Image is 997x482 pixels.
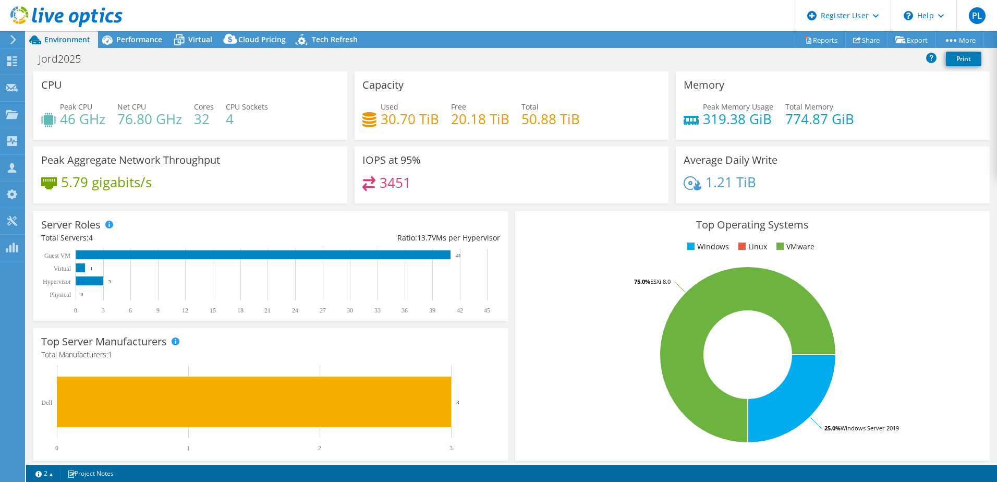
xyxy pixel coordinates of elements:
[451,102,466,112] span: Free
[456,399,459,405] text: 3
[845,32,888,48] a: Share
[521,113,580,125] h4: 50.88 TiB
[785,113,854,125] h4: 774.87 GiB
[523,219,982,231] h3: Top Operating Systems
[451,113,509,125] h4: 20.18 TiB
[89,233,93,243] span: 4
[50,291,71,298] text: Physical
[108,279,111,284] text: 3
[417,233,432,243] span: 13.7
[129,307,132,314] text: 6
[182,307,188,314] text: 12
[685,241,729,252] li: Windows
[237,307,244,314] text: 18
[362,79,404,91] h3: Capacity
[156,307,160,314] text: 9
[292,307,298,314] text: 24
[429,307,435,314] text: 39
[210,307,216,314] text: 15
[194,102,214,112] span: Cores
[887,32,936,48] a: Export
[34,53,97,65] h1: Jord2025
[706,176,756,188] h4: 1.21 TiB
[226,113,268,125] h4: 4
[43,278,71,285] text: Hypervisor
[449,444,453,452] text: 3
[381,102,398,112] span: Used
[824,424,841,432] tspan: 25.0%
[362,154,421,166] h3: IOPS at 95%
[796,32,846,48] a: Reports
[188,34,212,44] span: Virtual
[117,113,182,125] h4: 76.80 GHz
[946,52,981,66] a: Print
[521,102,539,112] span: Total
[774,241,814,252] li: VMware
[634,278,650,285] tspan: 75.0%
[90,266,93,271] text: 1
[904,11,913,20] svg: \n
[456,253,461,258] text: 41
[41,232,271,244] div: Total Servers:
[684,154,777,166] h3: Average Daily Write
[116,34,162,44] span: Performance
[374,307,381,314] text: 33
[41,79,62,91] h3: CPU
[44,34,90,44] span: Environment
[41,219,101,231] h3: Server Roles
[238,34,286,44] span: Cloud Pricing
[841,424,899,432] tspan: Windows Server 2019
[935,32,984,48] a: More
[320,307,326,314] text: 27
[736,241,767,252] li: Linux
[60,113,105,125] h4: 46 GHz
[41,349,500,360] h4: Total Manufacturers:
[969,7,986,24] span: PL
[402,307,408,314] text: 36
[41,336,167,347] h3: Top Server Manufacturers
[684,79,724,91] h3: Memory
[703,102,773,112] span: Peak Memory Usage
[457,307,463,314] text: 42
[187,444,190,452] text: 1
[117,102,146,112] span: Net CPU
[74,307,77,314] text: 0
[264,307,271,314] text: 21
[271,232,500,244] div: Ratio: VMs per Hypervisor
[108,350,112,359] span: 1
[61,176,152,188] h4: 5.79 gigabits/s
[785,102,833,112] span: Total Memory
[312,34,358,44] span: Tech Refresh
[60,102,92,112] span: Peak CPU
[703,113,773,125] h4: 319.38 GiB
[381,113,439,125] h4: 30.70 TiB
[194,113,214,125] h4: 32
[44,252,70,259] text: Guest VM
[55,444,58,452] text: 0
[226,102,268,112] span: CPU Sockets
[102,307,105,314] text: 3
[81,292,83,297] text: 0
[380,177,411,188] h4: 3451
[484,307,490,314] text: 45
[650,278,671,285] tspan: ESXi 8.0
[60,467,121,480] a: Project Notes
[318,444,321,452] text: 2
[41,399,52,406] text: Dell
[54,265,71,272] text: Virtual
[28,467,60,480] a: 2
[347,307,353,314] text: 30
[41,154,220,166] h3: Peak Aggregate Network Throughput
